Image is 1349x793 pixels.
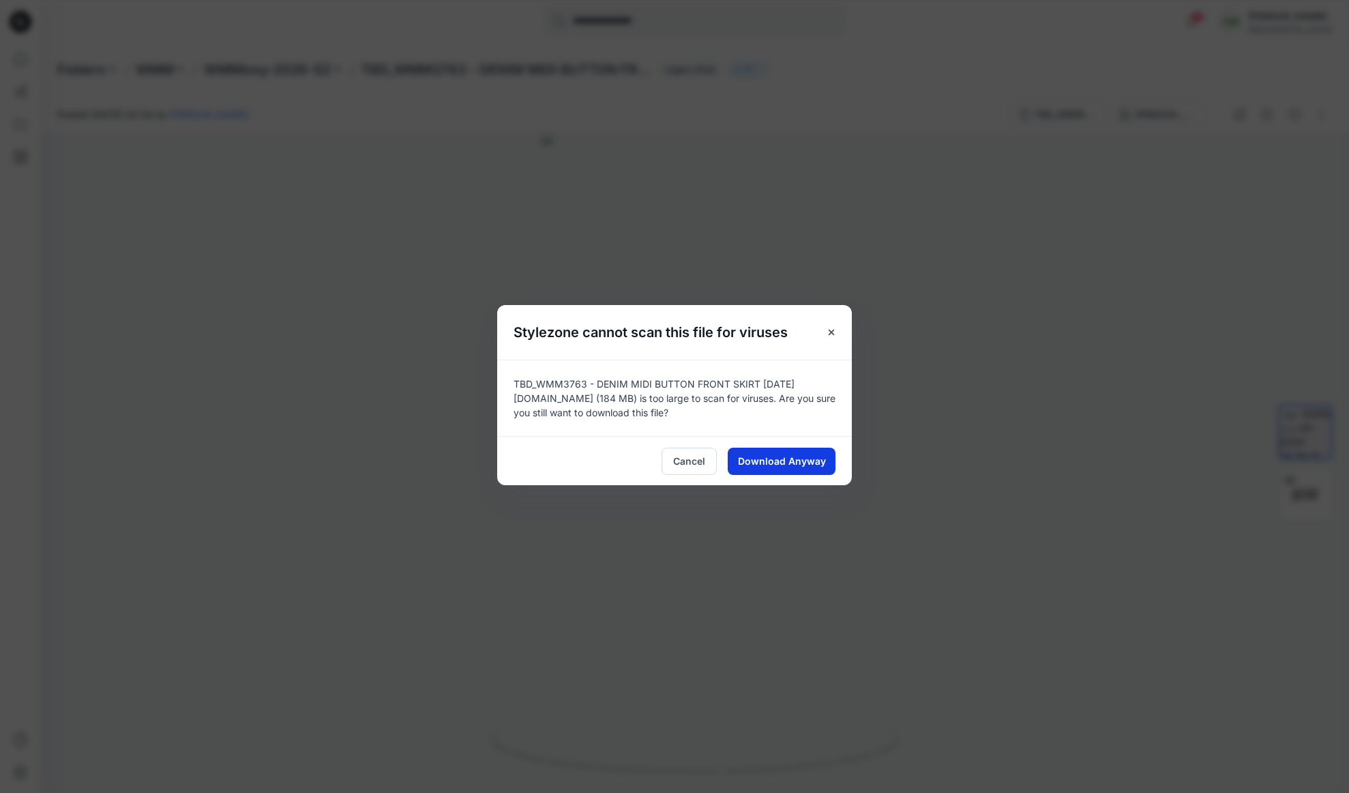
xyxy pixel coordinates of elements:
h5: Stylezone cannot scan this file for viruses [497,305,804,360]
button: Download Anyway [728,448,835,475]
button: Cancel [662,448,717,475]
span: Download Anyway [738,454,826,468]
span: Cancel [673,454,705,468]
button: Close [819,320,844,345]
div: TBD_WMM3763 - DENIM MIDI BUTTON FRONT SKIRT [DATE][DOMAIN_NAME] (184 MB) is too large to scan for... [497,360,852,436]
